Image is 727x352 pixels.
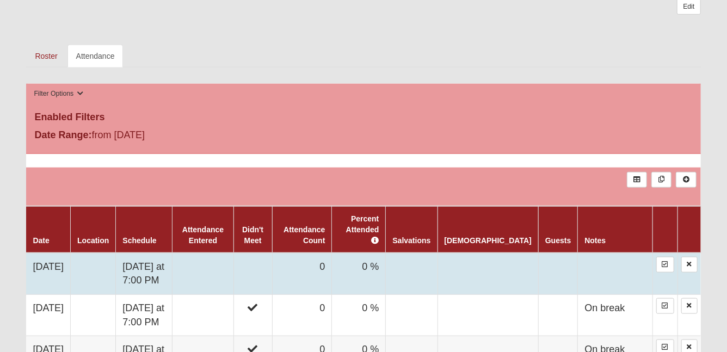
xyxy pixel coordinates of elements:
a: Merge Records into Merge Template [651,172,671,188]
td: [DATE] at 7:00 PM [116,295,172,336]
th: Salvations [386,206,438,253]
button: Filter Options [30,88,87,100]
td: 0 % [332,295,386,336]
td: On break [578,295,652,336]
a: Location [77,236,109,245]
td: 0 [272,295,332,336]
a: Attendance Entered [182,225,224,245]
a: Didn't Meet [242,225,263,245]
a: Percent Attended [346,214,379,245]
td: 0 [272,253,332,295]
a: Export to Excel [627,172,647,188]
a: Attendance [67,45,124,67]
a: Enter Attendance [656,298,674,314]
h4: Enabled Filters [34,112,692,123]
a: Roster [26,45,66,67]
div: from [DATE] [26,128,251,145]
a: Delete [681,257,698,273]
label: Date Range: [34,128,91,143]
a: Notes [584,236,606,245]
a: Alt+N [676,172,696,188]
th: Guests [538,206,577,253]
a: Enter Attendance [656,257,674,273]
td: [DATE] [26,253,70,295]
a: Date [33,236,49,245]
th: [DEMOGRAPHIC_DATA] [438,206,538,253]
a: Schedule [122,236,156,245]
td: [DATE] [26,295,70,336]
td: 0 % [332,253,386,295]
a: Attendance Count [284,225,325,245]
a: Delete [681,298,698,314]
td: [DATE] at 7:00 PM [116,253,172,295]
